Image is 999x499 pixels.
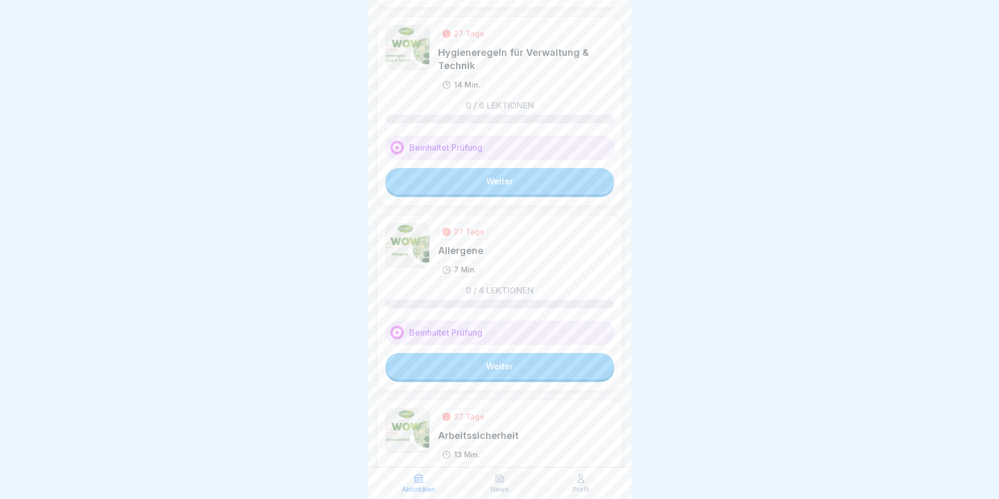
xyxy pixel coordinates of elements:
[454,79,480,90] p: 14 Min.
[454,28,484,39] div: 27 Tage
[385,223,430,268] img: uldvudanzq1ertpbfl1delgu.png
[454,226,484,237] div: 27 Tage
[454,449,480,460] p: 13 Min.
[491,486,509,493] p: News
[385,321,614,345] div: Beinhaltet Prüfung
[466,286,533,295] p: 0 / 4 Lektionen
[466,101,534,110] p: 0 / 6 Lektionen
[385,136,614,160] div: Beinhaltet Prüfung
[438,46,614,72] div: Hygieneregeln für Verwaltung & Technik
[454,411,484,422] div: 27 Tage
[402,486,435,493] p: Aktivitäten
[572,486,589,493] p: Profil
[438,244,488,257] div: Allergene
[385,25,430,70] img: qyq0a2416wu59rzz6gvkqk6n.png
[454,264,477,275] p: 7 Min.
[385,408,430,453] img: lznwvr82wpecqkh5vfti2rdl.png
[385,168,614,194] a: Weiter
[385,353,614,379] a: Weiter
[438,429,519,442] div: Arbeitssicherheit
